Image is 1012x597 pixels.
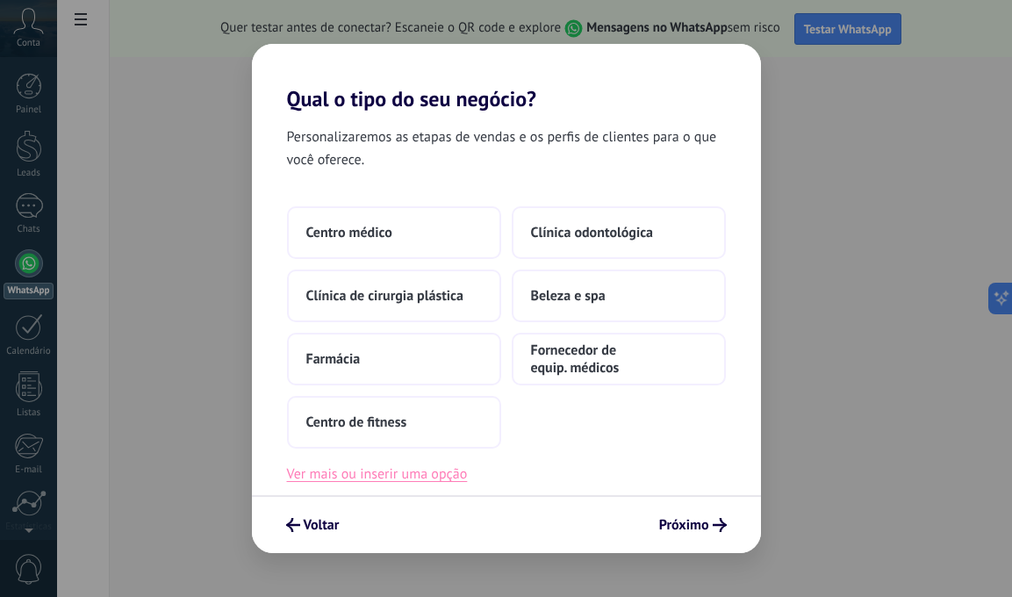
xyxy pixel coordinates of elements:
[512,270,726,322] button: Beleza e spa
[252,44,761,111] h2: Qual o tipo do seu negócio?
[287,463,468,486] button: Ver mais ou inserir uma opção
[287,206,501,259] button: Centro médico
[512,333,726,385] button: Fornecedor de equip. médicos
[306,350,361,368] span: Farmácia
[287,396,501,449] button: Centro de fitness
[306,224,392,241] span: Centro médico
[651,510,735,540] button: Próximo
[287,126,726,171] span: Personalizaremos as etapas de vendas e os perfis de clientes para o que você oferece.
[287,333,501,385] button: Farmácia
[287,270,501,322] button: Clínica de cirurgia plástica
[304,519,340,531] span: Voltar
[659,519,709,531] span: Próximo
[512,206,726,259] button: Clínica odontológica
[306,414,407,431] span: Centro de fitness
[531,287,606,305] span: Beleza e spa
[531,224,654,241] span: Clínica odontológica
[278,510,348,540] button: Voltar
[306,287,463,305] span: Clínica de cirurgia plástica
[531,342,707,377] span: Fornecedor de equip. médicos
